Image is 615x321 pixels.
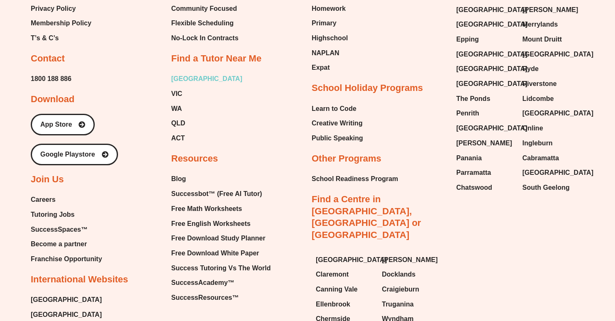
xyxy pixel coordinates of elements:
span: [GEOGRAPHIC_DATA] [456,122,527,135]
span: WA [171,103,182,115]
span: Google Playstore [40,151,95,158]
span: Become a partner [31,238,87,250]
span: Riverstone [522,78,557,90]
a: Ingleburn [522,137,580,149]
a: Privacy Policy [31,2,91,15]
span: Merrylands [522,18,558,31]
span: Online [522,122,543,135]
a: Chatswood [456,181,514,194]
span: Lidcombe [522,93,554,105]
span: [PERSON_NAME] [382,254,438,266]
a: Penrith [456,107,514,120]
a: Community Focused [171,2,242,15]
a: Blog [171,173,271,185]
a: Creative Writing [312,117,363,130]
span: Primary [312,17,337,29]
span: ACT [171,132,185,145]
a: Free Download White Paper [171,247,271,260]
span: Learn to Code [312,103,357,115]
span: [GEOGRAPHIC_DATA] [456,4,527,16]
a: [PERSON_NAME] [456,137,514,149]
a: SuccessAcademy™ [171,277,271,289]
a: [GEOGRAPHIC_DATA] [31,309,102,321]
span: Homework [312,2,346,15]
a: [PERSON_NAME] [382,254,440,266]
span: [GEOGRAPHIC_DATA] [522,167,593,179]
span: [GEOGRAPHIC_DATA] [522,48,593,61]
span: Docklands [382,268,416,281]
a: SuccessSpaces™ [31,223,102,236]
a: 1800 188 886 [31,73,71,85]
h2: Contact [31,53,65,65]
a: No-Lock In Contracts [171,32,242,44]
span: [GEOGRAPHIC_DATA] [456,63,527,75]
a: Cabramatta [522,152,580,164]
a: QLD [171,117,242,130]
a: Highschool [312,32,352,44]
span: [GEOGRAPHIC_DATA] [522,107,593,120]
span: VIC [171,88,182,100]
a: SuccessResources™ [171,292,271,304]
h2: School Holiday Programs [312,82,423,94]
a: Panania [456,152,514,164]
a: ACT [171,132,242,145]
span: Panania [456,152,482,164]
h2: Download [31,93,74,105]
span: South Geelong [522,181,570,194]
a: Free English Worksheets [171,218,271,230]
span: [GEOGRAPHIC_DATA] [456,48,527,61]
a: Epping [456,33,514,46]
span: Tutoring Jobs [31,208,74,221]
h2: Find a Tutor Near Me [171,53,261,65]
span: Blog [171,173,186,185]
a: Learn to Code [312,103,363,115]
a: Membership Policy [31,17,91,29]
a: Ryde [522,63,580,75]
a: [GEOGRAPHIC_DATA] [456,48,514,61]
a: [GEOGRAPHIC_DATA] [456,122,514,135]
a: [GEOGRAPHIC_DATA] [171,73,242,85]
a: Successbot™ (Free AI Tutor) [171,188,271,200]
span: [PERSON_NAME] [522,4,578,16]
span: SuccessResources™ [171,292,239,304]
a: Free Math Worksheets [171,203,271,215]
a: Franchise Opportunity [31,253,102,265]
a: App Store [31,114,95,135]
a: Flexible Scheduling [171,17,242,29]
a: [GEOGRAPHIC_DATA] [522,48,580,61]
a: Claremont [316,268,374,281]
span: [GEOGRAPHIC_DATA] [31,294,102,306]
span: App Store [40,121,72,128]
span: Ryde [522,63,539,75]
span: Mount Druitt [522,33,562,46]
a: Careers [31,194,102,206]
a: Craigieburn [382,283,440,296]
span: Free Download White Paper [171,247,259,260]
a: Merrylands [522,18,580,31]
span: SuccessAcademy™ [171,277,234,289]
a: Google Playstore [31,144,118,165]
span: SuccessSpaces™ [31,223,88,236]
a: WA [171,103,242,115]
a: Free Download Study Planner [171,232,271,245]
span: Ingleburn [522,137,553,149]
a: [GEOGRAPHIC_DATA] [456,63,514,75]
a: The Ponds [456,93,514,105]
a: Ellenbrook [316,298,374,311]
span: Parramatta [456,167,491,179]
span: Craigieburn [382,283,419,296]
span: Public Speaking [312,132,363,145]
a: Online [522,122,580,135]
a: Parramatta [456,167,514,179]
a: [GEOGRAPHIC_DATA] [456,4,514,16]
a: Mount Druitt [522,33,580,46]
span: QLD [171,117,185,130]
a: [GEOGRAPHIC_DATA] [522,107,580,120]
span: Chatswood [456,181,492,194]
span: T’s & C’s [31,32,59,44]
h2: Other Programs [312,153,381,165]
a: South Geelong [522,181,580,194]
